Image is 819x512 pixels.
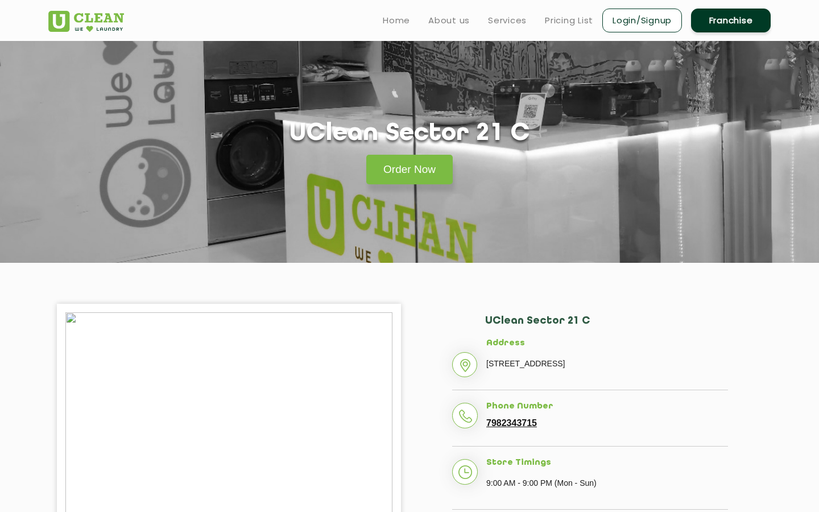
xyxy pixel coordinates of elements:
[486,458,728,468] h5: Store Timings
[48,11,124,32] img: UClean Laundry and Dry Cleaning
[485,315,728,338] h2: UClean Sector 21 C
[602,9,682,32] a: Login/Signup
[486,402,728,412] h5: Phone Number
[486,355,728,372] p: [STREET_ADDRESS]
[691,9,771,32] a: Franchise
[486,418,537,428] a: 7982343715
[486,338,728,349] h5: Address
[366,155,453,184] a: Order Now
[428,14,470,27] a: About us
[383,14,410,27] a: Home
[289,119,530,148] h1: UClean Sector 21 C
[488,14,527,27] a: Services
[545,14,593,27] a: Pricing List
[486,474,728,492] p: 9:00 AM - 9:00 PM (Mon - Sun)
